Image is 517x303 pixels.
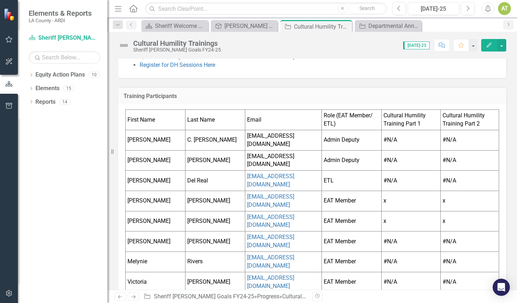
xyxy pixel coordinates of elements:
[441,130,499,150] td: #N/A
[359,5,375,11] span: Search
[126,211,185,231] td: [PERSON_NAME]
[441,231,499,252] td: #N/A
[29,18,92,23] small: LA County - ARDI
[245,150,322,171] td: [EMAIL_ADDRESS][DOMAIN_NAME]
[4,8,16,21] img: ClearPoint Strategy
[294,22,350,31] div: Cultural Humility Trainings
[59,99,71,105] div: 14
[185,231,245,252] td: [PERSON_NAME]
[224,21,276,30] div: [PERSON_NAME] Goals FY24-25
[185,191,245,211] td: [PERSON_NAME]
[88,72,100,78] div: 10
[282,293,349,300] div: Cultural Humility Trainings
[441,251,499,272] td: #N/A
[185,130,245,150] td: C. [PERSON_NAME]
[155,21,206,30] div: Sheriff Welcome Page
[126,272,185,292] td: Victoria
[185,110,245,130] td: Last Name
[322,110,382,130] td: Role (EAT Member/ ETL)
[322,211,382,231] td: EAT Member
[441,171,499,191] td: #N/A
[143,21,206,30] a: Sheriff Welcome Page
[382,191,441,211] td: x
[493,279,510,296] div: Open Intercom Messenger
[322,191,382,211] td: EAT Member
[382,130,441,150] td: #N/A
[118,40,130,51] img: Not Defined
[185,251,245,272] td: Rivers
[245,130,322,150] td: [EMAIL_ADDRESS][DOMAIN_NAME]
[410,5,457,13] div: [DATE]-25
[247,193,294,208] a: [EMAIL_ADDRESS][DOMAIN_NAME]
[140,62,215,68] a: Register for DH Sessions Here
[35,71,85,79] a: Equity Action Plans
[382,150,441,171] td: #N/A
[247,274,294,289] a: [EMAIL_ADDRESS][DOMAIN_NAME]
[247,234,294,249] a: [EMAIL_ADDRESS][DOMAIN_NAME]
[322,130,382,150] td: Admin Deputy
[145,3,387,15] input: Search ClearPoint...
[247,173,294,188] a: [EMAIL_ADDRESS][DOMAIN_NAME]
[322,171,382,191] td: ETL
[213,21,276,30] a: [PERSON_NAME] Goals FY24-25
[322,251,382,272] td: EAT Member
[29,9,92,18] span: Elements & Reports
[441,110,499,130] td: Cultural Humility Training Part 2
[126,251,185,272] td: Melynie
[63,85,74,92] div: 15
[133,47,221,53] div: Sheriff [PERSON_NAME] Goals FY24-25
[498,2,511,15] button: AT
[247,214,294,229] a: [EMAIL_ADDRESS][DOMAIN_NAME]
[441,211,499,231] td: x
[408,2,459,15] button: [DATE]-25
[29,51,100,64] input: Search Below...
[245,110,322,130] td: Email
[357,21,420,30] a: Departmental Annual Report (click to see more details)
[349,4,385,14] button: Search
[441,272,499,292] td: #N/A
[382,272,441,292] td: #N/A
[35,98,55,106] a: Reports
[382,231,441,252] td: #N/A
[35,84,59,93] a: Elements
[382,251,441,272] td: #N/A
[322,272,382,292] td: EAT Member
[403,41,430,49] span: [DATE]-25
[185,150,245,171] td: [PERSON_NAME]
[133,39,221,47] div: Cultural Humility Trainings
[126,130,185,150] td: [PERSON_NAME]
[322,231,382,252] td: EAT Member
[126,231,185,252] td: [PERSON_NAME]
[154,293,254,300] a: Sheriff [PERSON_NAME] Goals FY24-25
[382,110,441,130] td: Cultural Humility Training Part 1
[257,293,279,300] a: Progress
[124,93,501,99] h3: Training Participants
[185,171,245,191] td: Del Real
[144,293,307,301] div: » »
[322,150,382,171] td: Admin Deputy
[441,150,499,171] td: #N/A
[382,171,441,191] td: #N/A
[29,34,100,42] a: Sheriff [PERSON_NAME] Goals FY24-25
[126,110,185,130] td: First Name
[126,171,185,191] td: [PERSON_NAME]
[185,272,245,292] td: [PERSON_NAME]
[185,211,245,231] td: [PERSON_NAME]
[382,211,441,231] td: x
[441,191,499,211] td: x
[126,191,185,211] td: [PERSON_NAME]
[126,150,185,171] td: [PERSON_NAME]
[247,254,294,269] a: [EMAIL_ADDRESS][DOMAIN_NAME]
[368,21,420,30] div: Departmental Annual Report (click to see more details)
